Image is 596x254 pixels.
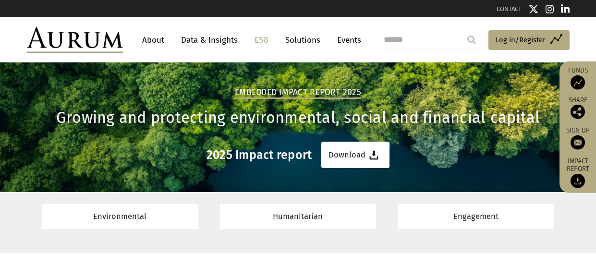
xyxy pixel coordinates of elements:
div: Share [564,97,591,119]
input: Submit [462,30,481,49]
a: Download [321,142,389,168]
a: Impact report [564,157,591,188]
a: Events [332,31,361,49]
a: Engagement [398,204,554,229]
img: Instagram icon [546,4,554,14]
span: Log in/Register [496,34,546,46]
a: ESG [250,31,273,49]
a: Solutions [280,31,325,49]
img: Sign up to our newsletter [571,135,585,149]
a: Environmental [42,204,198,229]
h3: 2025 Impact report [207,148,312,162]
img: Access Funds [571,75,585,89]
a: Humanitarian [220,204,377,229]
img: Share this post [571,104,585,119]
a: Data & Insights [176,31,243,49]
h1: Growing and protecting environmental, social and financial capital [27,109,570,127]
a: Log in/Register [488,30,570,50]
a: Funds [564,66,591,89]
h2: Embedded Impact report 2025 [235,87,361,99]
a: CONTACT [497,5,522,12]
img: Twitter icon [529,4,538,14]
img: Aurum [27,27,123,53]
a: About [137,31,169,49]
a: Sign up [564,126,591,149]
img: Linkedin icon [561,4,570,14]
